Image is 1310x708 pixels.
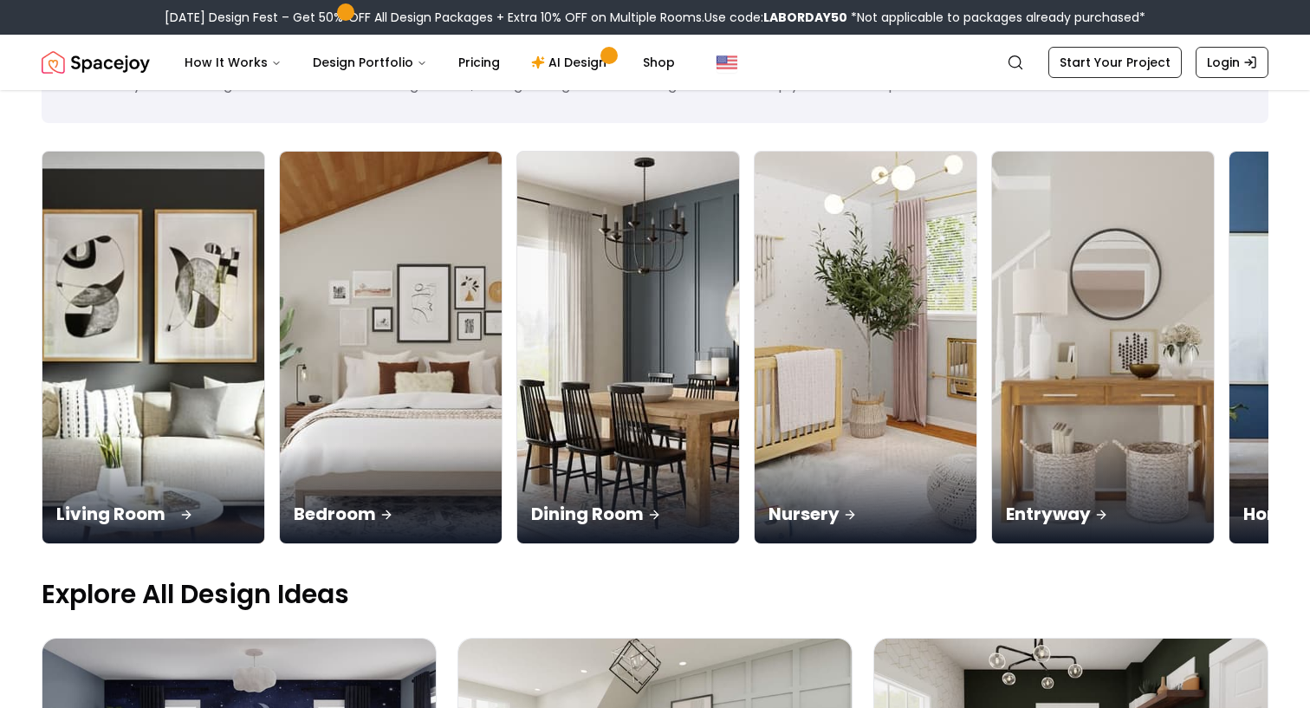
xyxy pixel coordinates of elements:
[755,152,976,543] img: Nursery
[1196,47,1268,78] a: Login
[992,152,1214,543] img: Entryway
[299,45,441,80] button: Design Portfolio
[165,9,1145,26] div: [DATE] Design Fest – Get 50% OFF All Design Packages + Extra 10% OFF on Multiple Rooms.
[171,45,295,80] button: How It Works
[717,52,737,73] img: United States
[517,45,626,80] a: AI Design
[763,9,847,26] b: LABORDAY50
[531,502,725,526] p: Dining Room
[42,151,265,544] a: Living RoomLiving Room
[171,45,689,80] nav: Main
[1006,502,1200,526] p: Entryway
[768,502,963,526] p: Nursery
[847,9,1145,26] span: *Not applicable to packages already purchased*
[294,502,488,526] p: Bedroom
[37,142,270,554] img: Living Room
[629,45,689,80] a: Shop
[279,151,503,544] a: BedroomBedroom
[517,152,739,543] img: Dining Room
[42,579,1268,610] p: Explore All Design Ideas
[991,151,1215,544] a: EntrywayEntryway
[754,151,977,544] a: NurseryNursery
[42,35,1268,90] nav: Global
[280,152,502,543] img: Bedroom
[704,9,847,26] span: Use code:
[56,502,250,526] p: Living Room
[444,45,514,80] a: Pricing
[516,151,740,544] a: Dining RoomDining Room
[42,45,150,80] a: Spacejoy
[1048,47,1182,78] a: Start Your Project
[42,45,150,80] img: Spacejoy Logo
